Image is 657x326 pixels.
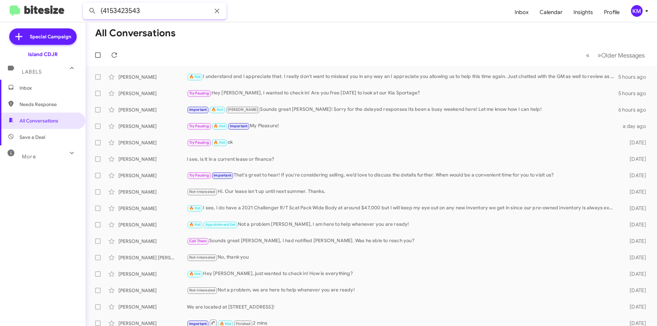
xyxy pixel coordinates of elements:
nav: Page navigation example [582,48,649,62]
span: Try Pausing [189,173,209,178]
span: 🔥 Hot [211,107,223,112]
div: [PERSON_NAME] [118,188,187,195]
a: Inbox [509,2,534,22]
div: [DATE] [619,254,652,261]
span: 🔥 Hot [189,222,201,227]
span: Save a Deal [20,134,45,141]
div: [PERSON_NAME] [118,221,187,228]
a: Calendar [534,2,568,22]
div: 5 hours ago [618,90,652,97]
div: [PERSON_NAME] [118,205,187,212]
div: [PERSON_NAME] [118,74,187,80]
span: Call Them [189,239,207,243]
div: That's great to hear! If you're considering selling, we’d love to discuss the details further. Wh... [187,171,619,179]
div: [DATE] [619,303,652,310]
div: Not a problem, we are here to help whenever you are ready! [187,286,619,294]
span: Important [189,322,207,326]
div: Hey [PERSON_NAME], just wanted to check in! How is everything? [187,270,619,278]
div: [PERSON_NAME] [118,156,187,162]
button: KM [625,5,649,17]
div: [DATE] [619,205,652,212]
div: Hey [PERSON_NAME], I wanted to check in! Are you free [DATE] to look at our Kia Sportage? [187,89,618,97]
div: a day ago [619,123,652,130]
div: [DATE] [619,172,652,179]
div: [DATE] [619,139,652,146]
span: Not-Interested [189,190,216,194]
span: » [597,51,601,60]
div: [PERSON_NAME] [118,172,187,179]
span: 🔥 Hot [214,124,225,128]
div: Not a problem [PERSON_NAME], I am here to help whenever you are ready! [187,221,619,229]
h1: All Conversations [95,28,176,39]
span: Special Campaign [30,33,71,40]
span: 🔥 Hot [214,140,225,145]
div: [DATE] [619,271,652,277]
input: Search [83,3,227,19]
div: I see, I do have a 2021 Challenger R/T Scat Pack Wide Body at around $47,000 but I will keep my e... [187,204,619,212]
div: [PERSON_NAME] [PERSON_NAME] [118,254,187,261]
div: Island CDJR [28,51,58,58]
div: [DATE] [619,287,652,294]
div: [PERSON_NAME] [118,123,187,130]
span: Try Pausing [189,140,209,145]
div: My Pleasure! [187,122,619,130]
span: « [586,51,590,60]
span: Not-Interested [189,288,216,292]
div: [DATE] [619,156,652,162]
div: [DATE] [619,188,652,195]
div: [PERSON_NAME] [118,139,187,146]
span: More [22,154,36,160]
div: [PERSON_NAME] [118,238,187,245]
button: Next [593,48,649,62]
span: All Conversations [20,117,58,124]
span: Important [189,107,207,112]
div: [PERSON_NAME] [118,303,187,310]
div: [PERSON_NAME] [118,90,187,97]
a: Special Campaign [9,28,77,45]
span: 🔥 Hot [189,272,201,276]
span: Not-Interested [189,255,216,260]
span: 🔥 Hot [189,75,201,79]
span: 🔥 Hot [220,322,231,326]
span: Important [230,124,248,128]
div: [DATE] [619,238,652,245]
div: [PERSON_NAME] [118,271,187,277]
button: Previous [582,48,594,62]
span: 🔥 Hot [189,206,201,210]
div: We are located at [STREET_ADDRESS]! [187,303,619,310]
div: ok [187,139,619,146]
a: Insights [568,2,598,22]
span: Inbox [20,84,78,91]
span: Older Messages [601,52,645,59]
span: Appointment Set [205,222,235,227]
span: Important [214,173,231,178]
span: Try Pausing [189,124,209,128]
div: Hi. Our lease isn't up until next summer. Thanks. [187,188,619,196]
div: Sounds great [PERSON_NAME], I had notified [PERSON_NAME]. Was he able to reach you? [187,237,619,245]
div: KM [631,5,643,17]
span: Labels [22,69,42,75]
span: Try Pausing [189,91,209,95]
div: 6 hours ago [618,106,652,113]
div: Sounds great [PERSON_NAME]! Sorry for the delayed responses its been a busy weekend here! Let me ... [187,106,618,114]
a: Profile [598,2,625,22]
div: No, thank you [187,253,619,261]
div: I see, is it in a current lease or finance? [187,156,619,162]
span: Needs Response [20,101,78,108]
div: [DATE] [619,221,652,228]
div: I understand and I appreciate that. I really don't want to mislead you in any way an I appreciate... [187,73,618,81]
div: 5 hours ago [618,74,652,80]
span: [PERSON_NAME] [228,107,258,112]
div: [PERSON_NAME] [118,106,187,113]
span: Finished [236,322,251,326]
div: [PERSON_NAME] [118,287,187,294]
